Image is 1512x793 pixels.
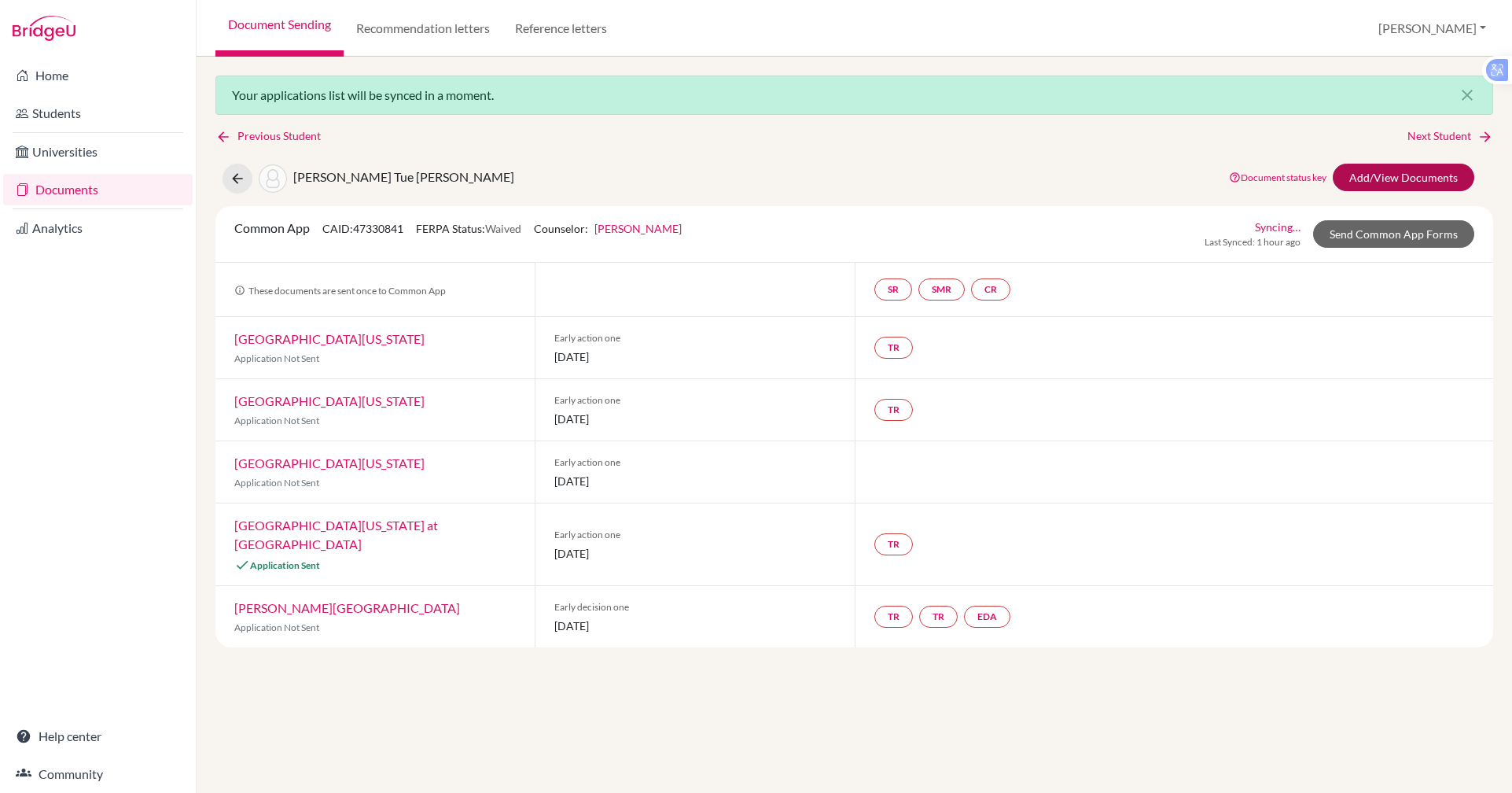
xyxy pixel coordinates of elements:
[234,600,460,615] a: [PERSON_NAME][GEOGRAPHIC_DATA]
[554,545,835,562] span: [DATE]
[1371,13,1493,43] button: [PERSON_NAME]
[1407,127,1493,145] a: Next Student
[215,76,1493,115] div: Your applications list will be synced in a moment.
[554,618,835,634] span: [DATE]
[1313,220,1474,248] a: Send Common App Forms
[234,352,319,364] span: Application Not Sent
[3,136,193,168] a: Universities
[1333,164,1474,191] a: Add/View Documents
[964,606,1010,628] a: EDA
[1458,86,1477,105] i: close
[3,174,193,205] a: Documents
[234,415,319,426] span: Application Not Sent
[874,399,913,421] a: TR
[3,60,193,91] a: Home
[13,16,75,41] img: Bridge-U
[874,606,913,628] a: TR
[250,559,320,571] span: Application Sent
[234,393,425,408] a: [GEOGRAPHIC_DATA][US_STATE]
[234,518,438,551] a: [GEOGRAPHIC_DATA][US_STATE] at [GEOGRAPHIC_DATA]
[534,222,682,235] span: Counselor:
[322,222,403,235] span: CAID: 47330841
[554,473,835,489] span: [DATE]
[554,331,835,345] span: Early action one
[594,222,682,235] a: [PERSON_NAME]
[3,98,193,129] a: Students
[485,222,521,235] span: Waived
[234,285,446,297] span: These documents are sent once to Common App
[554,456,835,470] span: Early action one
[874,337,913,359] a: TR
[234,477,319,489] span: Application Not Sent
[971,278,1010,301] a: CR
[1255,219,1300,235] a: Syncing…
[554,411,835,427] span: [DATE]
[874,533,913,555] a: TR
[554,393,835,408] span: Early action one
[874,278,912,301] a: SR
[554,600,835,614] span: Early decision one
[215,127,333,145] a: Previous Student
[1229,172,1326,183] a: Document status key
[1205,235,1300,249] span: Last Synced: 1 hour ago
[554,528,835,542] span: Early action one
[416,222,521,235] span: FERPA Status:
[3,758,193,790] a: Community
[554,349,835,365] span: [DATE]
[3,212,193,244] a: Analytics
[234,331,425,346] a: [GEOGRAPHIC_DATA][US_STATE]
[234,220,310,235] span: Common App
[1442,76,1492,114] button: Close
[293,169,514,184] span: [PERSON_NAME] Tue [PERSON_NAME]
[919,606,958,628] a: TR
[234,456,425,470] a: [GEOGRAPHIC_DATA][US_STATE]
[918,278,965,301] a: SMR
[3,721,193,752] a: Help center
[234,621,319,633] span: Application Not Sent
